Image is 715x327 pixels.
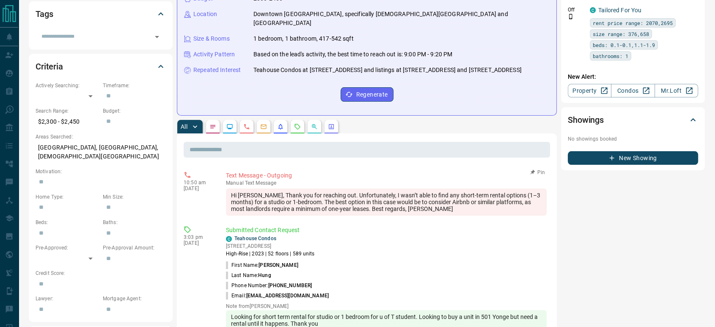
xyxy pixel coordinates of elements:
p: Activity Pattern [193,50,235,59]
p: First Name: [226,261,298,269]
p: Note from [PERSON_NAME] [226,303,547,309]
p: New Alert: [568,72,698,81]
span: manual [226,180,244,186]
p: 10:50 am [184,180,213,186]
div: Tags [36,4,166,24]
svg: Calls [243,123,250,130]
a: Property [568,84,611,97]
p: Pre-Approved: [36,244,99,252]
svg: Emails [260,123,267,130]
button: Regenerate [341,87,393,102]
p: 3:03 pm [184,234,213,240]
p: Location [193,10,217,19]
span: rent price range: 2070,2695 [593,19,673,27]
h2: Criteria [36,60,63,73]
span: [EMAIL_ADDRESS][DOMAIN_NAME] [246,293,329,299]
span: [PERSON_NAME] [258,262,298,268]
p: [DATE] [184,186,213,191]
p: [GEOGRAPHIC_DATA], [GEOGRAPHIC_DATA], [DEMOGRAPHIC_DATA][GEOGRAPHIC_DATA] [36,141,166,163]
p: Areas Searched: [36,133,166,141]
a: Teahouse Condos [234,236,276,241]
p: Email: [226,292,329,299]
p: Actively Searching: [36,82,99,89]
p: [STREET_ADDRESS] [226,242,315,250]
a: Tailored For You [598,7,641,14]
svg: Opportunities [311,123,318,130]
p: Last Name: [226,272,271,279]
p: Budget: [103,107,166,115]
div: condos.ca [590,7,596,13]
div: Criteria [36,56,166,77]
p: Min Size: [103,193,166,201]
svg: Listing Alerts [277,123,284,130]
p: 1 bedroom, 1 bathroom, 417-542 sqft [253,34,354,43]
h2: Showings [568,113,604,127]
p: Based on the lead's activity, the best time to reach out is: 9:00 PM - 9:20 PM [253,50,452,59]
p: Repeated Interest [193,66,241,75]
p: Baths: [103,219,166,226]
div: condos.ca [226,236,232,242]
p: Phone Number: [226,282,312,289]
p: Beds: [36,219,99,226]
p: Teahouse Condos at [STREET_ADDRESS] and listings at [STREET_ADDRESS] and [STREET_ADDRESS] [253,66,522,75]
p: High-Rise | 2023 | 52 floors | 589 units [226,250,315,258]
button: Pin [525,169,550,176]
p: Downtown [GEOGRAPHIC_DATA], specifically [DEMOGRAPHIC_DATA][GEOGRAPHIC_DATA] and [GEOGRAPHIC_DATA] [253,10,550,28]
p: [DATE] [184,240,213,246]
p: Pre-Approval Amount: [103,244,166,252]
div: Hi [PERSON_NAME], Thank you for reaching out. Unfortunately, I wasn’t able to find any short-term... [226,188,547,216]
p: Credit Score: [36,269,166,277]
p: No showings booked [568,135,698,143]
svg: Requests [294,123,301,130]
p: Mortgage Agent: [103,295,166,302]
div: Showings [568,110,698,130]
a: Condos [611,84,654,97]
p: All [181,124,187,130]
h2: Tags [36,7,53,21]
svg: Agent Actions [328,123,335,130]
p: $2,300 - $2,450 [36,115,99,129]
p: Home Type: [36,193,99,201]
svg: Lead Browsing Activity [226,123,233,130]
p: Submitted Contact Request [226,226,547,235]
p: Search Range: [36,107,99,115]
svg: Notes [209,123,216,130]
p: Text Message [226,180,547,186]
p: Motivation: [36,168,166,175]
span: Hung [258,272,271,278]
span: beds: 0.1-0.1,1.1-1.9 [593,41,655,49]
button: Open [151,31,163,43]
p: Size & Rooms [193,34,230,43]
span: bathrooms: 1 [593,52,628,60]
a: Mr.Loft [654,84,698,97]
span: size range: 376,658 [593,30,649,38]
p: Off [568,6,585,14]
svg: Push Notification Only [568,14,574,19]
p: Text Message - Outgoing [226,171,547,180]
p: Timeframe: [103,82,166,89]
p: Lawyer: [36,295,99,302]
span: [PHONE_NUMBER] [268,283,312,288]
button: New Showing [568,151,698,165]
